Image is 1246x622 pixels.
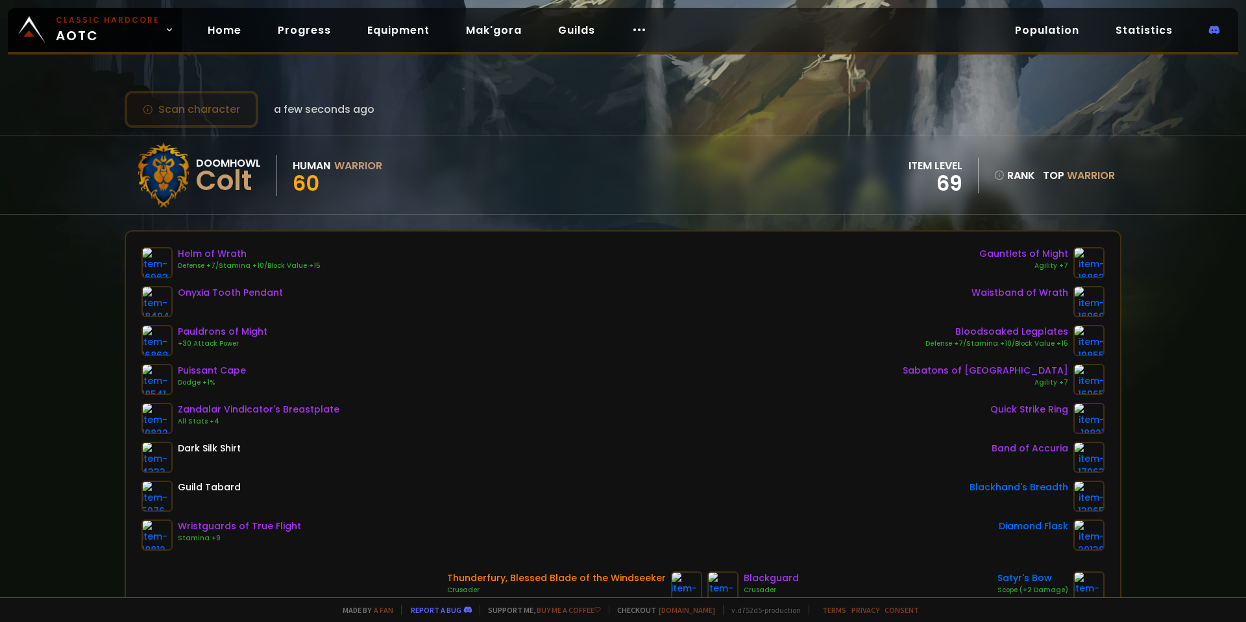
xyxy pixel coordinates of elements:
[197,17,252,43] a: Home
[744,585,799,595] div: Crusader
[178,339,267,349] div: +30 Attack Power
[1073,247,1105,278] img: item-16863
[990,403,1068,416] div: Quick Strike Ring
[456,17,532,43] a: Mak'gora
[925,325,1068,339] div: Bloodsoaked Legplates
[267,17,341,43] a: Progress
[970,481,1068,494] div: Blackhand's Breadth
[293,169,319,198] span: 60
[293,158,330,174] div: Human
[1073,403,1105,434] img: item-18821
[744,595,799,606] div: Sharpened +8
[971,286,1068,300] div: Waistband of Wrath
[659,605,715,615] a: [DOMAIN_NAME]
[141,520,173,551] img: item-18812
[1067,168,1115,183] span: Warrior
[997,571,1068,585] div: Satyr's Bow
[537,605,601,615] a: Buy me a coffee
[1105,17,1183,43] a: Statistics
[141,286,173,317] img: item-18404
[178,325,267,339] div: Pauldrons of Might
[374,605,393,615] a: a fan
[992,442,1068,455] div: Band of Accuria
[548,17,605,43] a: Guilds
[178,247,321,261] div: Helm of Wrath
[196,155,261,171] div: Doomhowl
[744,571,799,585] div: Blackguard
[909,158,962,174] div: item level
[141,325,173,356] img: item-16868
[1073,520,1105,551] img: item-20130
[447,595,666,606] div: Sharpened +8
[56,14,160,26] small: Classic Hardcore
[997,585,1068,595] div: Scope (+2 Damage)
[1073,364,1105,395] img: item-16965
[274,101,374,117] span: a few seconds ago
[178,403,339,416] div: Zandalar Vindicator's Breastplate
[480,605,601,615] span: Support me,
[178,481,241,494] div: Guild Tabard
[56,14,160,45] span: AOTC
[178,377,246,388] div: Dodge +1%
[334,158,382,174] div: Warrior
[999,520,1068,533] div: Diamond Flask
[178,364,246,377] div: Puissant Cape
[178,442,241,455] div: Dark Silk Shirt
[851,605,879,615] a: Privacy
[335,605,393,615] span: Made by
[903,364,1068,377] div: Sabatons of [GEOGRAPHIC_DATA]
[447,585,666,595] div: Crusader
[925,339,1068,349] div: Defense +7/Stamina +10/Block Value +15
[196,171,261,191] div: Colt
[141,247,173,278] img: item-16963
[903,377,1068,388] div: Agility +7
[125,91,258,128] button: Scan character
[141,481,173,512] img: item-5976
[1073,286,1105,317] img: item-16960
[8,8,182,52] a: Classic HardcoreAOTC
[885,605,919,615] a: Consent
[447,571,666,585] div: Thunderfury, Blessed Blade of the Windseeker
[141,364,173,395] img: item-18541
[979,261,1068,271] div: Agility +7
[1073,481,1105,512] img: item-13965
[1073,571,1105,603] img: item-18323
[357,17,440,43] a: Equipment
[141,442,173,473] img: item-4333
[1043,167,1115,184] div: Top
[609,605,715,615] span: Checkout
[411,605,461,615] a: Report a bug
[178,520,301,533] div: Wristguards of True Flight
[1073,442,1105,473] img: item-17063
[178,533,301,544] div: Stamina +9
[178,416,339,427] div: All Stats +4
[1005,17,1090,43] a: Population
[178,261,321,271] div: Defense +7/Stamina +10/Block Value +15
[671,571,702,603] img: item-19019
[178,286,283,300] div: Onyxia Tooth Pendant
[909,174,962,193] div: 69
[723,605,801,615] span: v. d752d5 - production
[1073,325,1105,356] img: item-19855
[822,605,846,615] a: Terms
[141,403,173,434] img: item-19822
[707,571,739,603] img: item-19168
[994,167,1035,184] div: rank
[979,247,1068,261] div: Gauntlets of Might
